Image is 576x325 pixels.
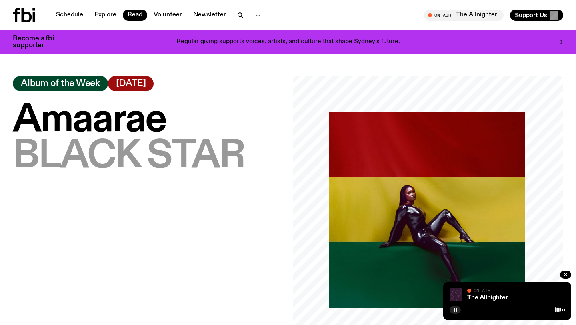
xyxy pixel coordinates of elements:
[13,100,166,140] span: Amaarae
[13,35,64,49] h3: Become a fbi supporter
[13,136,244,177] span: BLACK STAR
[21,79,100,88] span: Album of the Week
[510,10,563,21] button: Support Us
[188,10,231,21] a: Newsletter
[467,295,508,301] a: The Allnighter
[176,38,400,46] p: Regular giving supports voices, artists, and culture that shape Sydney’s future.
[51,10,88,21] a: Schedule
[515,12,547,19] span: Support Us
[123,10,147,21] a: Read
[90,10,121,21] a: Explore
[149,10,187,21] a: Volunteer
[424,10,504,21] button: On AirThe Allnighter
[116,79,146,88] span: [DATE]
[474,288,490,293] span: On Air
